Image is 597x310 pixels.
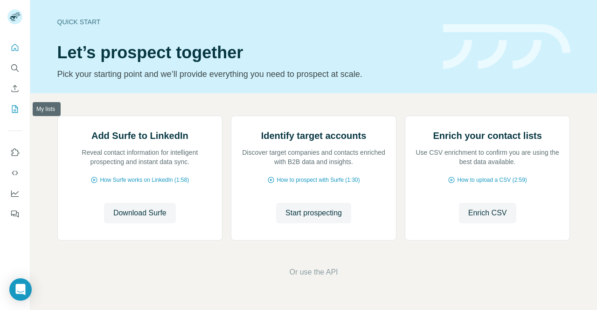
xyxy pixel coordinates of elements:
button: Download Surfe [104,203,176,223]
p: Discover target companies and contacts enriched with B2B data and insights. [241,148,387,166]
button: Search [7,60,22,76]
h2: Enrich your contact lists [433,129,541,142]
h1: Let’s prospect together [57,43,432,62]
button: Enrich CSV [459,203,516,223]
span: How to upload a CSV (2:59) [457,176,527,184]
p: Pick your starting point and we’ll provide everything you need to prospect at scale. [57,68,432,81]
button: Enrich CSV [7,80,22,97]
button: Quick start [7,39,22,56]
button: Dashboard [7,185,22,202]
p: Reveal contact information for intelligent prospecting and instant data sync. [67,148,213,166]
span: Download Surfe [113,207,167,219]
p: Use CSV enrichment to confirm you are using the best data available. [415,148,561,166]
button: Or use the API [289,267,338,278]
span: Enrich CSV [468,207,507,219]
button: My lists [7,101,22,117]
span: How to prospect with Surfe (1:30) [277,176,360,184]
img: banner [443,24,570,69]
h2: Identify target accounts [261,129,367,142]
div: Open Intercom Messenger [9,278,32,301]
span: Start prospecting [285,207,342,219]
span: How Surfe works on LinkedIn (1:58) [100,176,189,184]
button: Feedback [7,206,22,222]
h2: Add Surfe to LinkedIn [91,129,188,142]
div: Quick start [57,17,432,27]
button: Use Surfe on LinkedIn [7,144,22,161]
button: Use Surfe API [7,165,22,181]
button: Start prospecting [276,203,351,223]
